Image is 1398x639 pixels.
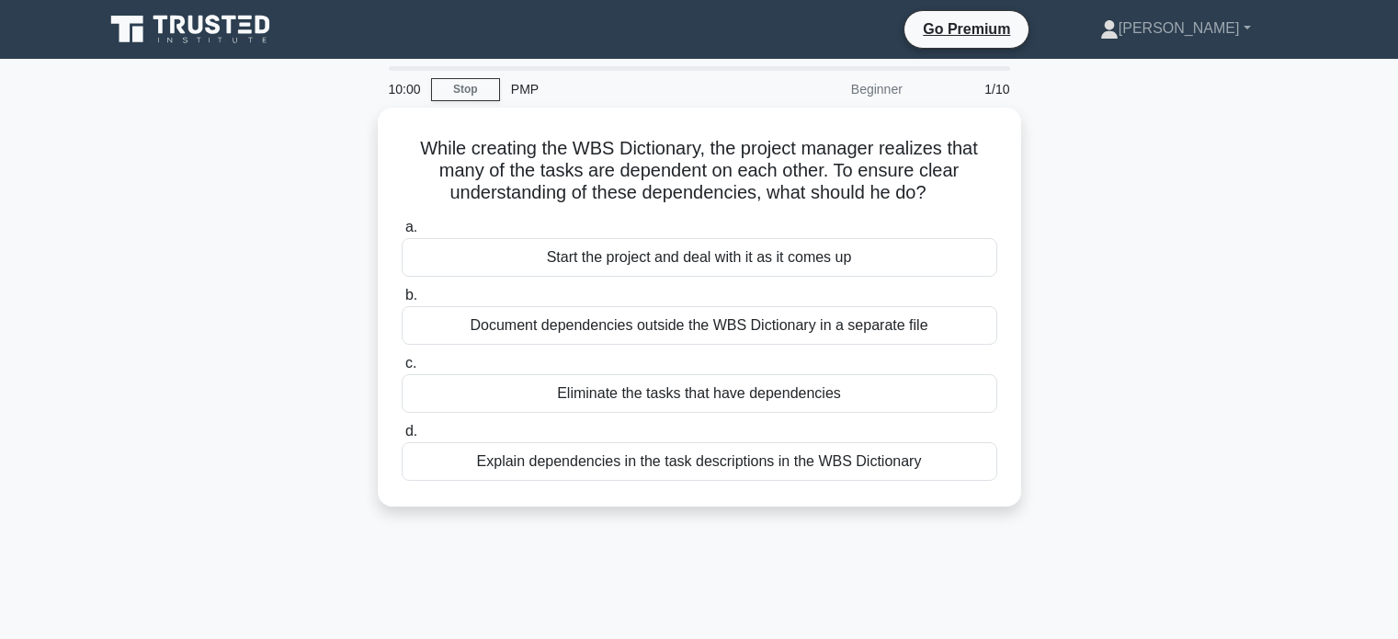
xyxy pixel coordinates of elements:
div: Explain dependencies in the task descriptions in the WBS Dictionary [402,442,997,481]
div: Beginner [753,71,914,108]
span: d. [405,423,417,439]
span: a. [405,219,417,234]
a: [PERSON_NAME] [1056,10,1295,47]
a: Stop [431,78,500,101]
div: 10:00 [378,71,431,108]
div: 1/10 [914,71,1021,108]
div: Eliminate the tasks that have dependencies [402,374,997,413]
div: Document dependencies outside the WBS Dictionary in a separate file [402,306,997,345]
span: c. [405,355,416,371]
h5: While creating the WBS Dictionary, the project manager realizes that many of the tasks are depend... [400,137,999,205]
div: Start the project and deal with it as it comes up [402,238,997,277]
span: b. [405,287,417,302]
a: Go Premium [912,17,1021,40]
div: PMP [500,71,753,108]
